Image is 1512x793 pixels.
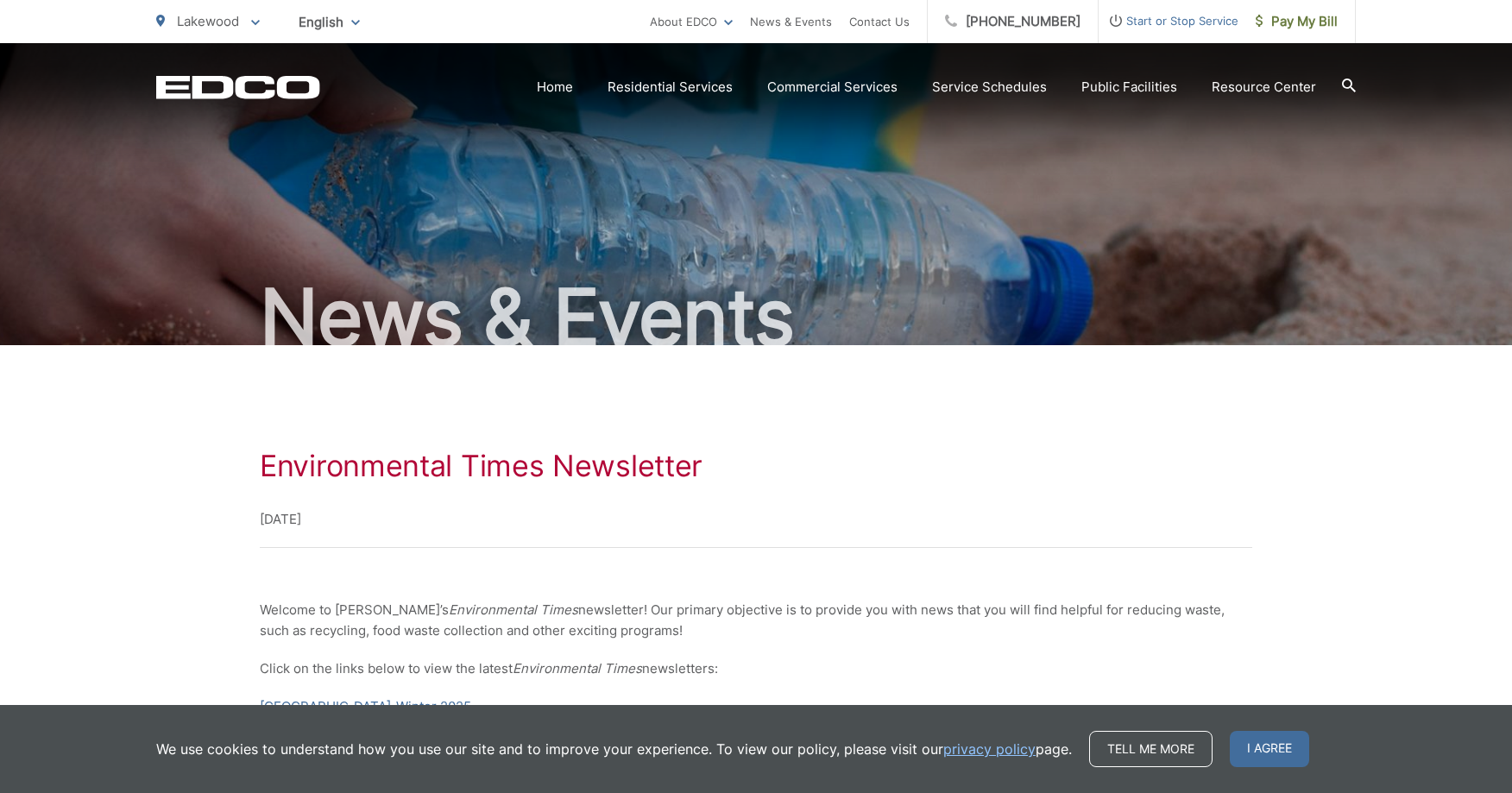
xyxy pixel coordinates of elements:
[1081,77,1177,98] a: Public Facilities
[650,11,733,32] a: About EDCO
[1089,731,1213,767] a: Tell me more
[608,77,733,98] a: Residential Services
[1230,731,1309,767] span: I agree
[1256,11,1338,32] span: Pay My Bill
[750,11,832,32] a: News & Events
[932,77,1047,98] a: Service Schedules
[849,11,910,32] a: Contact Us
[156,739,1072,759] p: We use cookies to understand how you use our site and to improve your experience. To view our pol...
[177,13,239,29] span: Lakewood
[537,77,573,98] a: Home
[1212,77,1316,98] a: Resource Center
[260,509,1252,530] p: [DATE]
[156,274,1356,361] h2: News & Events
[513,660,642,677] em: Environmental Times
[449,601,578,618] em: Environmental Times
[156,75,320,99] a: EDCD logo. Return to the homepage.
[260,696,1252,779] p: Summer 2025 Fall 2025
[260,449,1252,483] h1: Environmental Times Newsletter
[260,600,1252,641] p: Welcome to [PERSON_NAME]’s newsletter! Our primary objective is to provide you with news that you...
[260,658,1252,679] p: Click on the links below to view the latest newsletters:
[767,77,898,98] a: Commercial Services
[943,739,1036,759] a: privacy policy
[260,696,471,717] a: [GEOGRAPHIC_DATA]-Winter 2025
[286,7,373,37] span: English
